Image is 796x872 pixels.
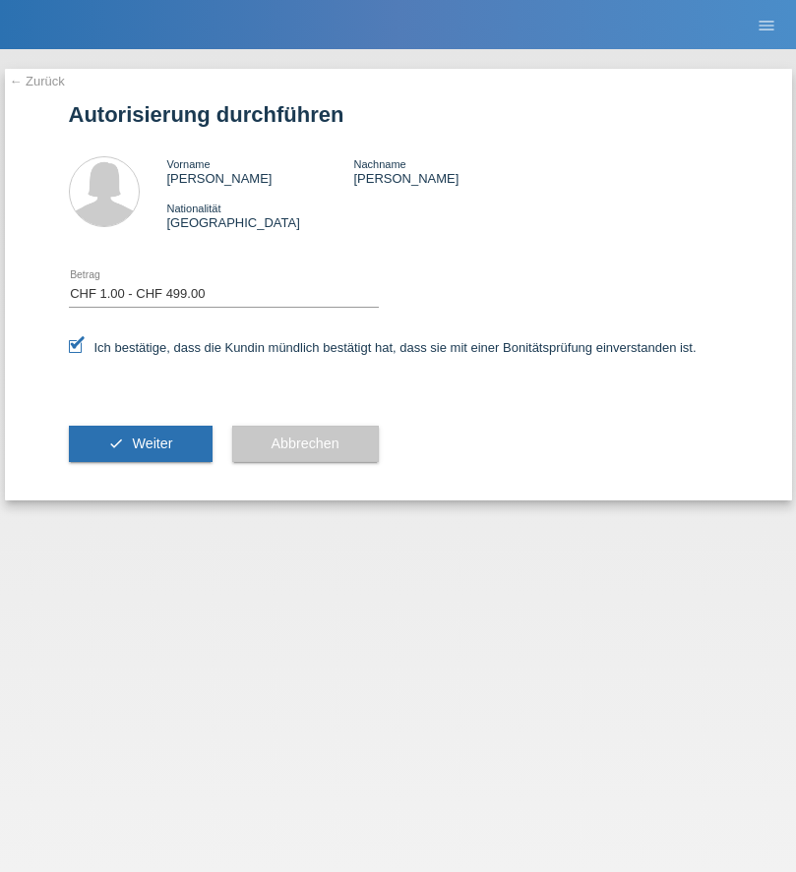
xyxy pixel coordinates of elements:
i: check [108,436,124,451]
button: Abbrechen [232,426,379,463]
div: [PERSON_NAME] [167,156,354,186]
h1: Autorisierung durchführen [69,102,728,127]
button: check Weiter [69,426,213,463]
i: menu [757,16,776,35]
a: ← Zurück [10,74,65,88]
span: Abbrechen [272,436,339,451]
span: Vorname [167,158,211,170]
span: Nationalität [167,203,221,214]
span: Nachname [353,158,405,170]
span: Weiter [132,436,172,451]
div: [PERSON_NAME] [353,156,540,186]
a: menu [747,19,786,30]
label: Ich bestätige, dass die Kundin mündlich bestätigt hat, dass sie mit einer Bonitätsprüfung einvers... [69,340,697,355]
div: [GEOGRAPHIC_DATA] [167,201,354,230]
